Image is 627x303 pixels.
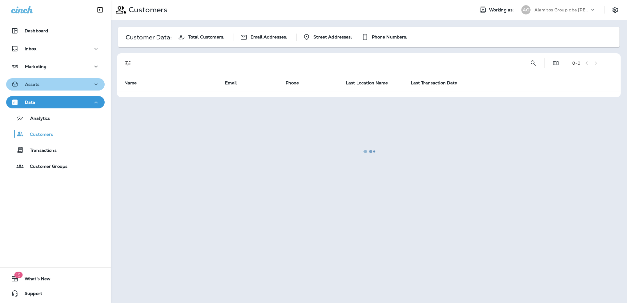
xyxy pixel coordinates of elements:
[91,4,109,16] button: Collapse Sidebar
[25,64,46,69] p: Marketing
[25,100,35,105] p: Data
[6,111,105,124] button: Analytics
[18,291,42,298] span: Support
[6,143,105,156] button: Transactions
[25,28,48,33] p: Dashboard
[24,164,67,170] p: Customer Groups
[6,273,105,285] button: 19What's New
[14,272,22,278] span: 19
[25,46,36,51] p: Inbox
[24,132,53,138] p: Customers
[18,276,50,284] span: What's New
[6,96,105,108] button: Data
[25,82,39,87] p: Assets
[6,78,105,91] button: Assets
[24,116,50,122] p: Analytics
[6,42,105,55] button: Inbox
[6,25,105,37] button: Dashboard
[6,160,105,172] button: Customer Groups
[6,287,105,300] button: Support
[6,60,105,73] button: Marketing
[6,127,105,140] button: Customers
[24,148,57,154] p: Transactions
